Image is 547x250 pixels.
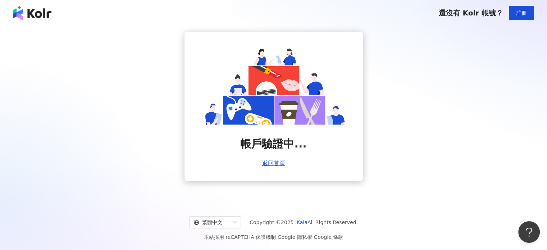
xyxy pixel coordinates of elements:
span: 本站採用 reCAPTCHA 保護機制 [204,233,343,241]
div: 繁體中文 [193,217,230,228]
span: Copyright © 2025 All Rights Reserved. [250,218,358,227]
span: 註冊 [516,10,527,16]
img: logo [13,6,51,20]
img: account is verifying [202,46,346,125]
iframe: Help Scout Beacon - Open [518,221,540,243]
a: 返回首頁 [262,160,285,167]
span: 帳戶驗證中... [240,136,306,151]
span: | [312,234,314,240]
a: Google 條款 [314,234,343,240]
a: iKala [295,219,307,225]
span: | [276,234,278,240]
span: 還沒有 Kolr 帳號？ [438,9,503,17]
button: 註冊 [509,6,534,20]
a: Google 隱私權 [278,234,312,240]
